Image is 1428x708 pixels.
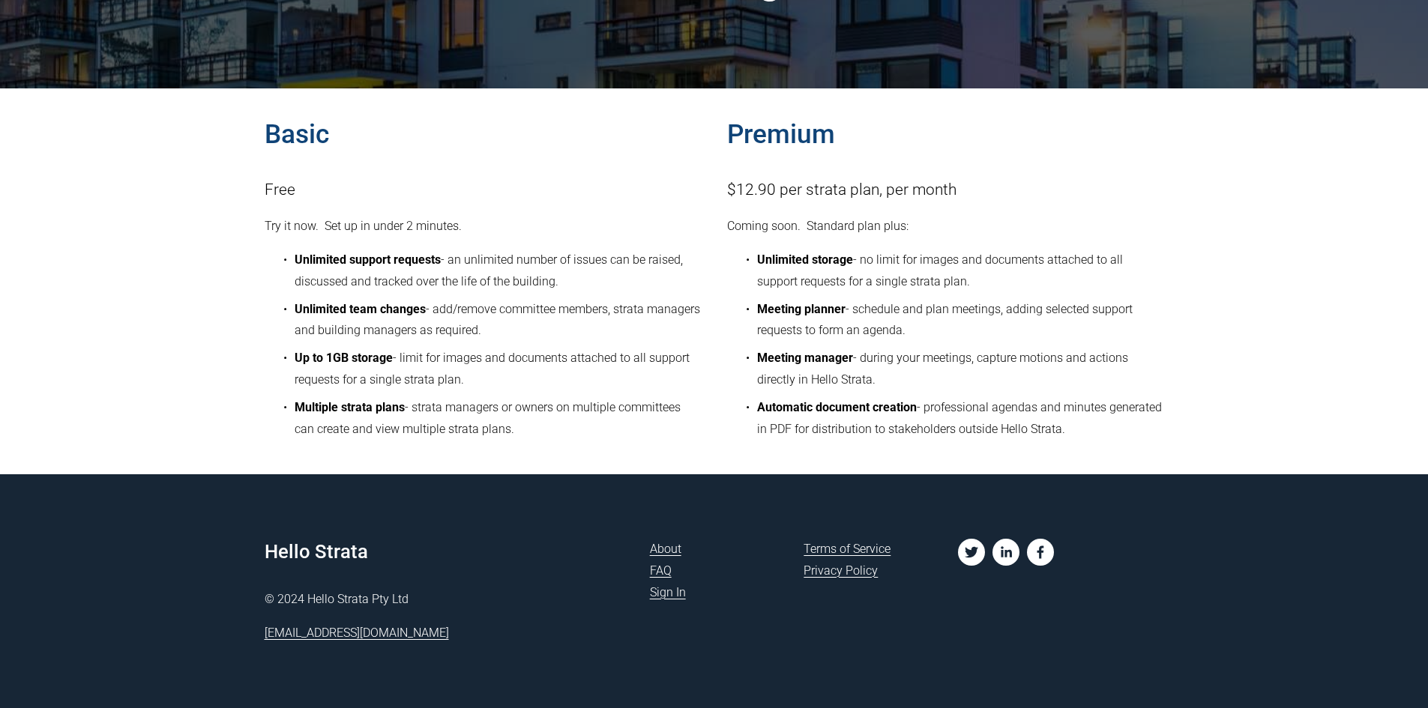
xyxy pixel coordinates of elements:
p: Free [265,176,702,204]
p: - an unlimited number of issues can be raised, discussed and tracked over the life of the building. [295,249,702,293]
p: - schedule and plan meetings, adding selected support requests to form an agenda. [757,299,1164,342]
p: - during your meetings, capture motions and actions directly in Hello Strata. [757,348,1164,391]
strong: Multiple strata plans [295,400,405,414]
h3: Basic [265,117,702,152]
h4: Hello Strata [265,539,624,565]
strong: Up to 1GB storage [295,351,393,365]
strong: Unlimited storage [757,252,853,267]
p: $12.90 per strata plan, per month [727,176,1164,204]
p: - add/remove committee members, strata managers and building managers as required. [295,299,702,342]
strong: Meeting planner [757,302,846,316]
a: FAQ [650,560,672,582]
a: Terms of Service [804,539,891,560]
a: twitter-unauth [958,539,985,566]
a: [EMAIL_ADDRESS][DOMAIN_NAME] [265,623,449,644]
p: - strata managers or owners on multiple committees can create and view multiple strata plans. [295,397,702,441]
strong: Unlimited support requests [295,252,441,267]
strong: Meeting manager [757,351,853,365]
strong: Automatic document creation [757,400,917,414]
a: About [650,539,681,560]
a: facebook-unauth [1027,539,1054,566]
p: - limit for images and documents attached to all support requests for a single strata plan. [295,348,702,391]
a: linkedin-unauth [992,539,1019,566]
h3: Premium [727,117,1164,152]
a: Sign In [650,582,686,604]
p: © 2024 Hello Strata Pty Ltd [265,589,624,611]
p: - no limit for images and documents attached to all support requests for a single strata plan. [757,249,1164,293]
a: Privacy Policy [804,560,878,582]
p: - professional agendas and minutes generated in PDF for distribution to stakeholders outside Hell... [757,397,1164,441]
p: Coming soon. Standard plan plus: [727,216,1164,237]
strong: Unlimited team changes [295,302,426,316]
p: Try it now. Set up in under 2 minutes. [265,216,702,237]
